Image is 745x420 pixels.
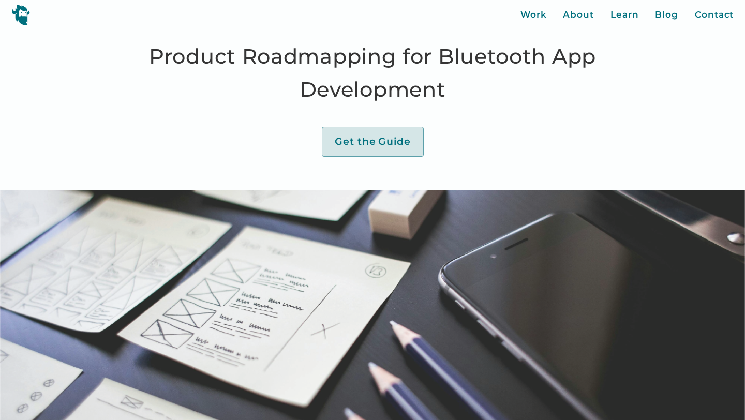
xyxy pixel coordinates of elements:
[520,8,547,22] a: Work
[610,8,639,22] a: Learn
[149,40,596,106] h1: Product Roadmapping for Bluetooth App Development
[11,4,30,25] img: yeti logo icon
[655,8,678,22] a: Blog
[695,8,734,22] a: Contact
[322,127,424,157] a: Get theGuide
[563,8,594,22] a: About
[335,136,376,148] div: Get the
[378,136,411,148] div: Guide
